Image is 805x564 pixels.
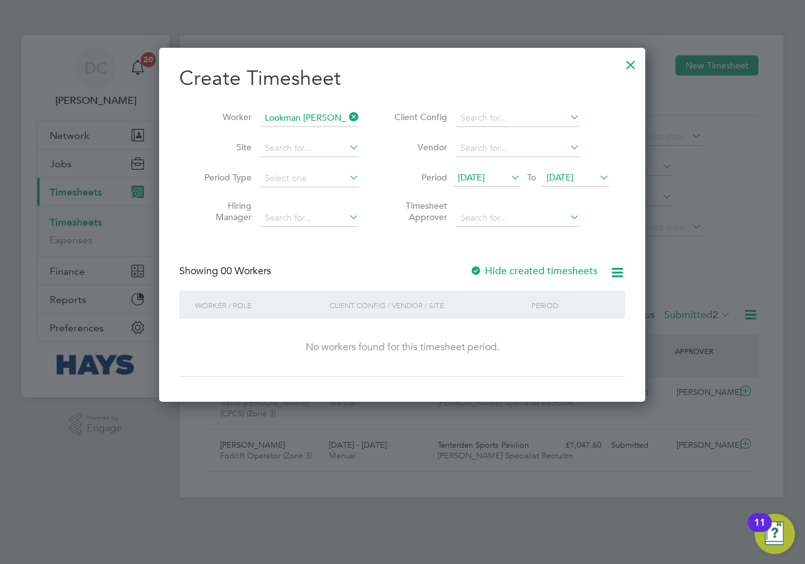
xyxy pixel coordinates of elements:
[195,200,252,223] label: Hiring Manager
[179,65,625,92] h2: Create Timesheet
[456,140,580,157] input: Search for...
[523,169,540,185] span: To
[195,111,252,123] label: Worker
[754,523,765,539] div: 11
[547,172,574,183] span: [DATE]
[192,341,613,354] div: No workers found for this timesheet period.
[260,140,359,157] input: Search for...
[391,111,447,123] label: Client Config
[458,172,485,183] span: [DATE]
[391,141,447,153] label: Vendor
[456,209,580,227] input: Search for...
[260,109,359,127] input: Search for...
[179,265,274,278] div: Showing
[326,290,528,319] div: Client Config / Vendor / Site
[221,265,271,277] span: 00 Workers
[195,141,252,153] label: Site
[755,514,795,554] button: Open Resource Center, 11 new notifications
[456,109,580,127] input: Search for...
[260,170,359,187] input: Select one
[391,172,447,183] label: Period
[260,209,359,227] input: Search for...
[192,290,326,319] div: Worker / Role
[528,290,613,319] div: Period
[391,200,447,223] label: Timesheet Approver
[470,265,597,277] label: Hide created timesheets
[195,172,252,183] label: Period Type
